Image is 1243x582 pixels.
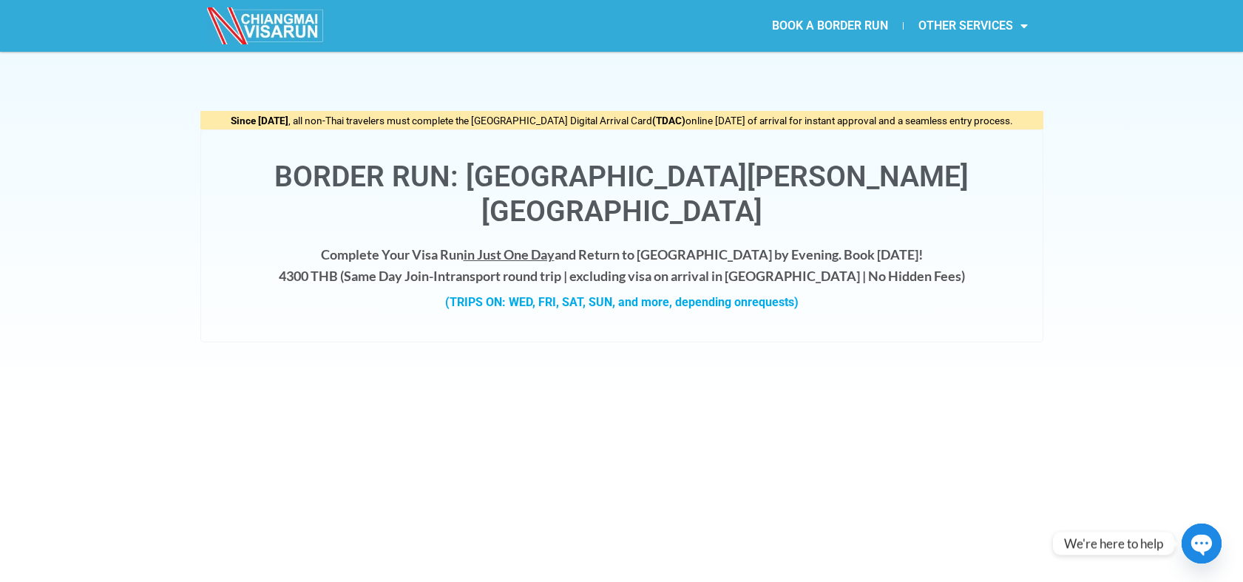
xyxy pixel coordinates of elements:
[652,115,685,126] strong: (TDAC)
[445,295,799,309] strong: (TRIPS ON: WED, FRI, SAT, SUN, and more, depending on
[216,160,1028,229] h1: Border Run: [GEOGRAPHIC_DATA][PERSON_NAME][GEOGRAPHIC_DATA]
[904,9,1043,43] a: OTHER SERVICES
[621,9,1043,43] nav: Menu
[464,246,555,263] span: in Just One Day
[231,115,288,126] strong: Since [DATE]
[344,268,445,284] strong: Same Day Join-In
[757,9,903,43] a: BOOK A BORDER RUN
[231,115,1013,126] span: , all non-Thai travelers must complete the [GEOGRAPHIC_DATA] Digital Arrival Card online [DATE] o...
[216,244,1028,287] h4: Complete Your Visa Run and Return to [GEOGRAPHIC_DATA] by Evening. Book [DATE]! 4300 THB ( transp...
[748,295,799,309] span: requests)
